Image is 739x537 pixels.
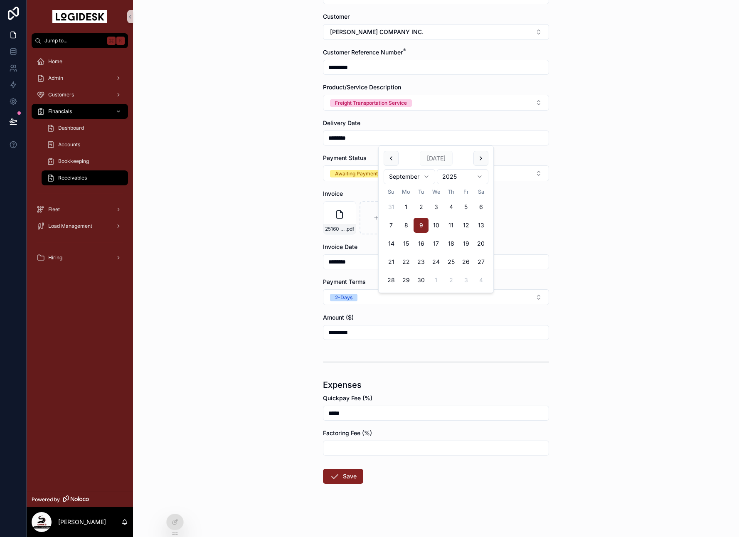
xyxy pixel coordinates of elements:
[414,273,429,288] button: Tuesday, September 30th, 2025
[48,206,60,213] span: Fleet
[384,273,399,288] button: Sunday, September 28th, 2025
[27,48,133,276] div: scrollable content
[429,200,443,214] button: Wednesday, September 3rd, 2025
[48,108,72,115] span: Financials
[58,518,106,526] p: [PERSON_NAME]
[323,429,372,436] span: Factoring Fee (%)
[323,243,357,250] span: Invoice Date
[48,254,62,261] span: Hiring
[458,218,473,233] button: Friday, September 12th, 2025
[399,273,414,288] button: Monday, September 29th, 2025
[414,254,429,269] button: Tuesday, September 23rd, 2025
[323,13,350,20] span: Customer
[458,200,473,214] button: Friday, September 5th, 2025
[473,236,488,251] button: Saturday, September 20th, 2025
[399,187,414,196] th: Monday
[323,379,362,391] h1: Expenses
[384,187,399,196] th: Sunday
[384,200,399,214] button: Sunday, August 31st, 2025
[384,187,488,288] table: September 2025
[48,58,62,65] span: Home
[414,200,429,214] button: Tuesday, September 2nd, 2025
[32,250,128,265] a: Hiring
[443,236,458,251] button: Thursday, September 18th, 2025
[42,170,128,185] a: Receivables
[58,175,87,181] span: Receivables
[42,121,128,135] a: Dashboard
[323,165,549,181] button: Select Button
[458,254,473,269] button: Friday, September 26th, 2025
[48,223,92,229] span: Load Management
[52,10,107,23] img: App logo
[323,84,401,91] span: Product/Service Description
[27,492,133,507] a: Powered by
[117,37,124,44] span: K
[429,236,443,251] button: Wednesday, September 17th, 2025
[414,187,429,196] th: Tuesday
[473,187,488,196] th: Saturday
[323,49,403,56] span: Customer Reference Number
[32,219,128,234] a: Load Management
[323,95,549,111] button: Select Button
[458,273,473,288] button: Friday, October 3rd, 2025
[323,314,354,321] span: Amount ($)
[44,37,104,44] span: Jump to...
[42,137,128,152] a: Accounts
[48,91,74,98] span: Customers
[32,87,128,102] a: Customers
[48,75,63,81] span: Admin
[443,200,458,214] button: Thursday, September 4th, 2025
[443,218,458,233] button: Thursday, September 11th, 2025
[32,71,128,86] a: Admin
[443,187,458,196] th: Thursday
[458,236,473,251] button: Friday, September 19th, 2025
[32,33,128,48] button: Jump to...K
[58,125,84,131] span: Dashboard
[473,200,488,214] button: Saturday, September 6th, 2025
[429,273,443,288] button: Wednesday, October 1st, 2025
[429,254,443,269] button: Wednesday, September 24th, 2025
[323,289,549,305] button: Select Button
[473,218,488,233] button: Saturday, September 13th, 2025
[399,236,414,251] button: Monday, September 15th, 2025
[325,226,345,232] span: 25160 SONKS Carrier Invoice - CHR Load 527227690
[335,99,407,107] div: Freight Transportation Service
[384,254,399,269] button: Sunday, September 21st, 2025
[323,469,363,484] button: Save
[384,218,399,233] button: Sunday, September 7th, 2025
[429,187,443,196] th: Wednesday
[323,190,343,197] span: Invoice
[414,236,429,251] button: Tuesday, September 16th, 2025
[443,273,458,288] button: Thursday, October 2nd, 2025
[443,254,458,269] button: Thursday, September 25th, 2025
[399,200,414,214] button: Monday, September 1st, 2025
[323,394,372,402] span: Quickpay Fee (%)
[330,28,424,36] span: [PERSON_NAME] COMPANY INC.
[473,254,488,269] button: Saturday, September 27th, 2025
[335,294,352,301] div: 2-Days
[335,170,378,177] div: Awaiting Payment
[323,119,360,126] span: Delivery Date
[32,496,60,503] span: Powered by
[323,278,366,285] span: Payment Terms
[32,104,128,119] a: Financials
[58,158,89,165] span: Bookkeeping
[473,273,488,288] button: Saturday, October 4th, 2025
[384,236,399,251] button: Sunday, September 14th, 2025
[429,218,443,233] button: Wednesday, September 10th, 2025
[330,99,412,107] button: Unselect FREIGHT_TRANSPORTATION_SERVICE
[32,54,128,69] a: Home
[32,202,128,217] a: Fleet
[414,218,429,233] button: Today, Tuesday, September 9th, 2025, selected
[323,24,549,40] button: Select Button
[42,154,128,169] a: Bookkeeping
[58,141,80,148] span: Accounts
[399,218,414,233] button: Monday, September 8th, 2025
[345,226,354,232] span: .pdf
[323,154,367,161] span: Payment Status
[399,254,414,269] button: Monday, September 22nd, 2025
[458,187,473,196] th: Friday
